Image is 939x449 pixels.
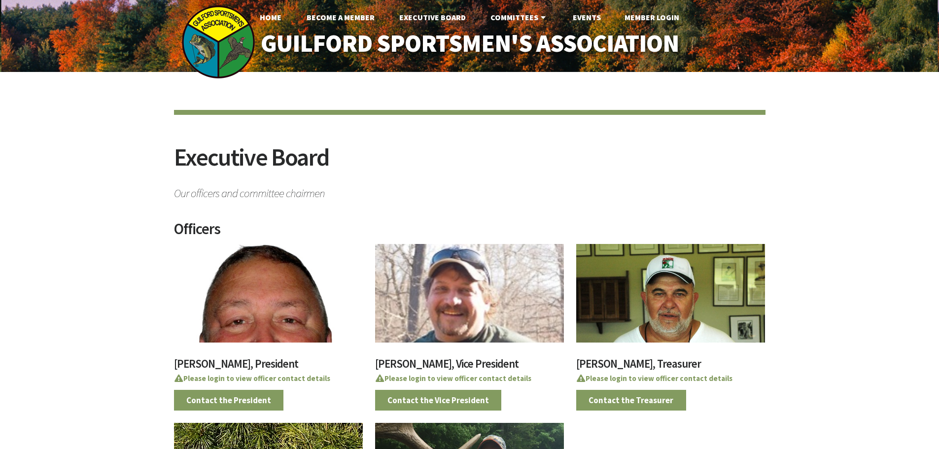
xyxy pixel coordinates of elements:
[181,5,255,79] img: logo_sm.png
[483,7,556,27] a: Committees
[174,390,284,411] a: Contact the President
[174,145,765,182] h2: Executive Board
[174,358,363,375] h3: [PERSON_NAME], President
[174,182,765,199] span: Our officers and committee chairmen
[375,390,502,411] a: Contact the Vice President
[576,358,765,375] h3: [PERSON_NAME], Treasurer
[391,7,474,27] a: Executive Board
[375,358,564,375] h3: [PERSON_NAME], Vice President
[252,7,289,27] a: Home
[299,7,383,27] a: Become A Member
[240,23,699,65] a: Guilford Sportsmen's Association
[576,390,686,411] a: Contact the Treasurer
[375,374,531,383] a: Please login to view officer contact details
[174,374,330,383] a: Please login to view officer contact details
[565,7,609,27] a: Events
[174,221,765,244] h2: Officers
[617,7,687,27] a: Member Login
[576,374,732,383] a: Please login to view officer contact details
